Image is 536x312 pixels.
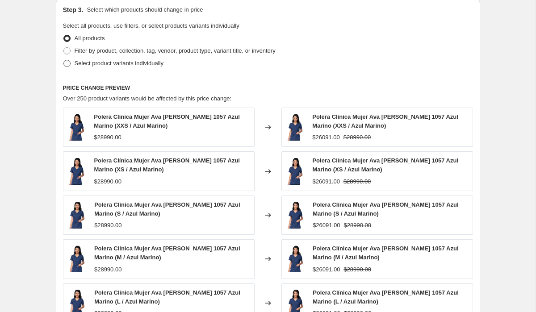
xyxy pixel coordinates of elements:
span: Polera Clínica Mujer Ava [PERSON_NAME] 1057 Azul Marino (S / Azul Marino) [94,201,240,217]
span: Filter by product, collection, tag, vendor, product type, variant title, or inventory [75,47,276,54]
span: Polera Clínica Mujer Ava [PERSON_NAME] 1057 Azul Marino (M / Azul Marino) [313,245,459,261]
span: Polera Clínica Mujer Ava [PERSON_NAME] 1057 Azul Marino (XXS / Azul Marino) [94,113,240,129]
img: 1057-NAVY-01_80x.jpg [68,114,87,141]
h6: PRICE CHANGE PREVIEW [63,84,473,92]
span: Polera Clínica Mujer Ava [PERSON_NAME] 1057 Azul Marino (XS / Azul Marino) [312,157,458,173]
div: $28990.00 [94,177,121,186]
span: Select all products, use filters, or select products variants individually [63,22,239,29]
div: $26091.00 [312,133,339,142]
div: $26091.00 [313,265,340,274]
strike: $28990.00 [344,221,371,230]
span: Polera Clínica Mujer Ava [PERSON_NAME] 1057 Azul Marino (M / Azul Marino) [94,245,240,261]
img: 1057-NAVY-01_80x.jpg [286,245,306,272]
div: $28990.00 [94,265,121,274]
p: Select which products should change in price [87,5,203,14]
img: 1057-NAVY-01_80x.jpg [286,202,306,229]
span: Polera Clínica Mujer Ava [PERSON_NAME] 1057 Azul Marino (XXS / Azul Marino) [312,113,458,129]
h2: Step 3. [63,5,84,14]
span: Polera Clínica Mujer Ava [PERSON_NAME] 1057 Azul Marino (S / Azul Marino) [313,201,459,217]
span: Polera Clínica Mujer Ava [PERSON_NAME] 1057 Azul Marino (L / Azul Marino) [313,289,459,305]
span: All products [75,35,105,42]
img: 1057-NAVY-01_80x.jpg [286,114,306,141]
img: 1057-NAVY-01_80x.jpg [68,158,87,185]
span: Polera Clínica Mujer Ava [PERSON_NAME] 1057 Azul Marino (XS / Azul Marino) [94,157,240,173]
div: $26091.00 [313,221,340,230]
img: 1057-NAVY-01_80x.jpg [68,245,87,272]
strike: $28990.00 [343,177,371,186]
strike: $28990.00 [343,265,371,274]
div: $28990.00 [94,221,121,230]
span: Polera Clínica Mujer Ava [PERSON_NAME] 1057 Azul Marino (L / Azul Marino) [94,289,240,305]
img: 1057-NAVY-01_80x.jpg [286,158,306,185]
strike: $28990.00 [343,133,371,142]
div: $28990.00 [94,133,121,142]
img: 1057-NAVY-01_80x.jpg [68,202,88,229]
div: $26091.00 [312,177,339,186]
span: Over 250 product variants would be affected by this price change: [63,95,232,102]
span: Select product variants individually [75,60,163,67]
